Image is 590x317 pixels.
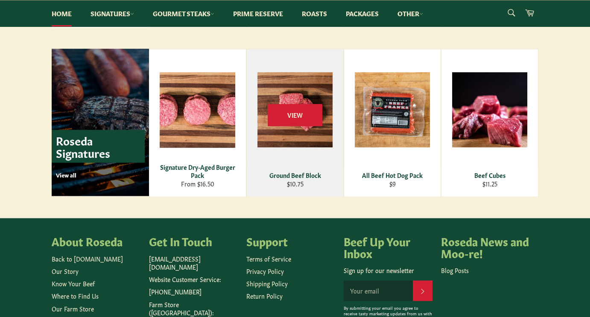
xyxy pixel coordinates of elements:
[246,279,288,288] a: Shipping Policy
[56,171,145,179] p: View all
[149,49,246,197] a: Signature Dry-Aged Burger Pack Signature Dry-Aged Burger Pack From $16.50
[155,180,241,188] div: From $16.50
[344,235,432,259] h4: Beef Up Your Inbox
[293,0,336,26] a: Roasts
[149,300,238,317] p: Farm Store ([GEOGRAPHIC_DATA]):
[246,267,284,275] a: Privacy Policy
[52,267,79,275] a: Our Story
[52,279,95,288] a: Know Your Beef
[43,0,80,26] a: Home
[160,72,235,148] img: Signature Dry-Aged Burger Pack
[447,180,533,188] div: $11.25
[268,104,322,126] span: View
[246,235,335,247] h4: Support
[149,235,238,247] h4: Get In Touch
[246,291,283,300] a: Return Policy
[225,0,292,26] a: Prime Reserve
[452,72,527,147] img: Beef Cubes
[350,171,435,179] div: All Beef Hot Dog Pack
[149,275,238,283] p: Website Customer Service:
[447,171,533,179] div: Beef Cubes
[441,266,469,274] a: Blog Posts
[389,0,432,26] a: Other
[344,280,413,301] input: Your email
[52,130,145,163] p: Roseda Signatures
[344,266,432,274] p: Sign up for our newsletter
[441,49,538,197] a: Beef Cubes Beef Cubes $11.25
[344,49,441,197] a: All Beef Hot Dog Pack All Beef Hot Dog Pack $9
[149,288,238,296] p: [PHONE_NUMBER]
[355,72,430,147] img: All Beef Hot Dog Pack
[52,49,149,196] a: Roseda Signatures View all
[52,235,140,247] h4: About Roseda
[252,171,338,179] div: Ground Beef Block
[441,235,530,259] h4: Roseda News and Moo-re!
[350,180,435,188] div: $9
[246,254,291,263] a: Terms of Service
[149,255,238,271] p: [EMAIL_ADDRESS][DOMAIN_NAME]
[52,254,123,263] a: Back to [DOMAIN_NAME]
[52,291,99,300] a: Where to Find Us
[82,0,143,26] a: Signatures
[52,304,94,313] a: Our Farm Store
[337,0,387,26] a: Packages
[246,49,344,197] a: Ground Beef Block Ground Beef Block $10.75 View
[144,0,223,26] a: Gourmet Steaks
[155,163,241,180] div: Signature Dry-Aged Burger Pack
